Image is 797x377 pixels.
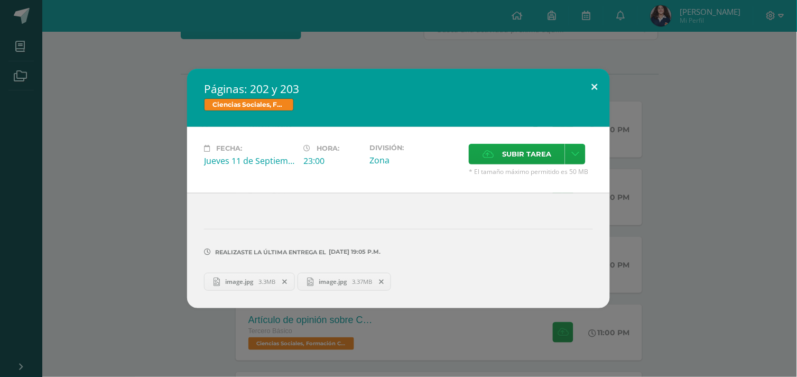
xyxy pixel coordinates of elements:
[502,144,551,164] span: Subir tarea
[369,144,460,152] label: División:
[313,278,352,286] span: image.jpg
[373,276,391,288] span: Remover entrega
[215,249,326,256] span: Realizaste la última entrega el
[204,98,294,111] span: Ciencias Sociales, Formación Ciudadana e Interculturalidad
[204,81,593,96] h2: Páginas: 202 y 203
[317,144,339,152] span: Hora:
[216,144,242,152] span: Fecha:
[298,273,392,291] a: image.jpg 3.37MB
[469,167,593,176] span: * El tamaño máximo permitido es 50 MB
[220,278,259,286] span: image.jpg
[276,276,294,288] span: Remover entrega
[303,155,361,167] div: 23:00
[369,154,460,166] div: Zona
[204,155,295,167] div: Jueves 11 de Septiembre
[580,69,610,105] button: Close (Esc)
[204,273,295,291] a: image.jpg 3.3MB
[352,278,372,286] span: 3.37MB
[326,252,381,252] span: [DATE] 19:05 p.m.
[259,278,276,286] span: 3.3MB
